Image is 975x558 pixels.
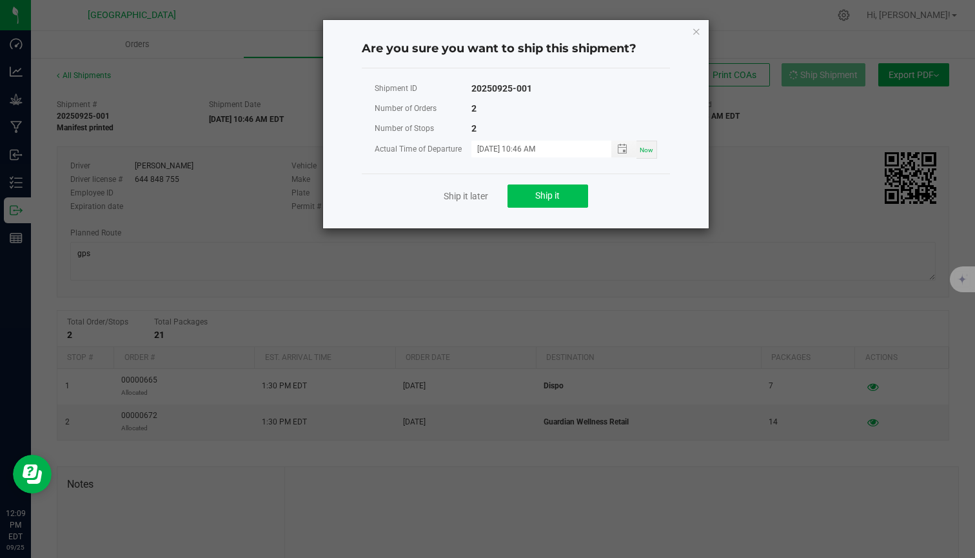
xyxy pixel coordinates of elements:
[444,190,488,203] a: Ship it later
[692,23,701,39] button: Close
[611,141,636,157] span: Toggle popup
[535,190,560,201] span: Ship it
[375,101,471,117] div: Number of Orders
[375,121,471,137] div: Number of Stops
[471,141,598,157] input: MM/dd/yyyy HH:MM a
[375,81,471,97] div: Shipment ID
[471,101,477,117] div: 2
[640,146,653,154] span: Now
[13,455,52,493] iframe: Resource center
[471,81,532,97] div: 20250925-001
[471,121,477,137] div: 2
[375,141,471,157] div: Actual Time of Departure
[507,184,588,208] button: Ship it
[362,41,670,57] h4: Are you sure you want to ship this shipment?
